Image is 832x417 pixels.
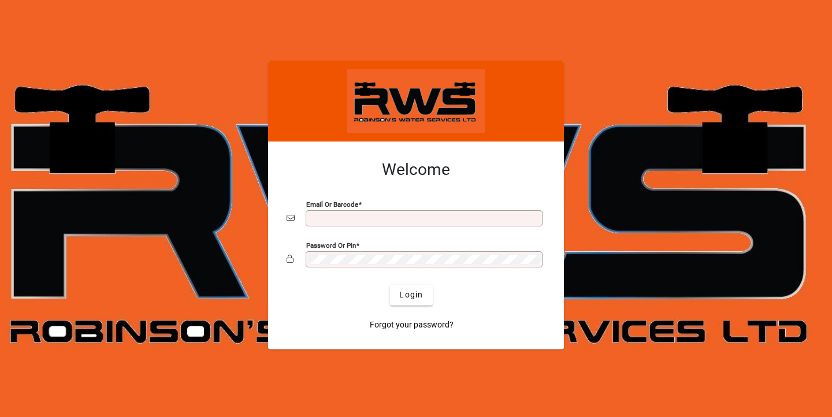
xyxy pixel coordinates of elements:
[370,319,454,331] span: Forgot your password?
[306,241,356,249] mat-label: Password or Pin
[287,160,545,180] h2: Welcome
[306,200,358,208] mat-label: Email or Barcode
[365,315,458,336] a: Forgot your password?
[399,289,423,301] span: Login
[390,285,432,306] button: Login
